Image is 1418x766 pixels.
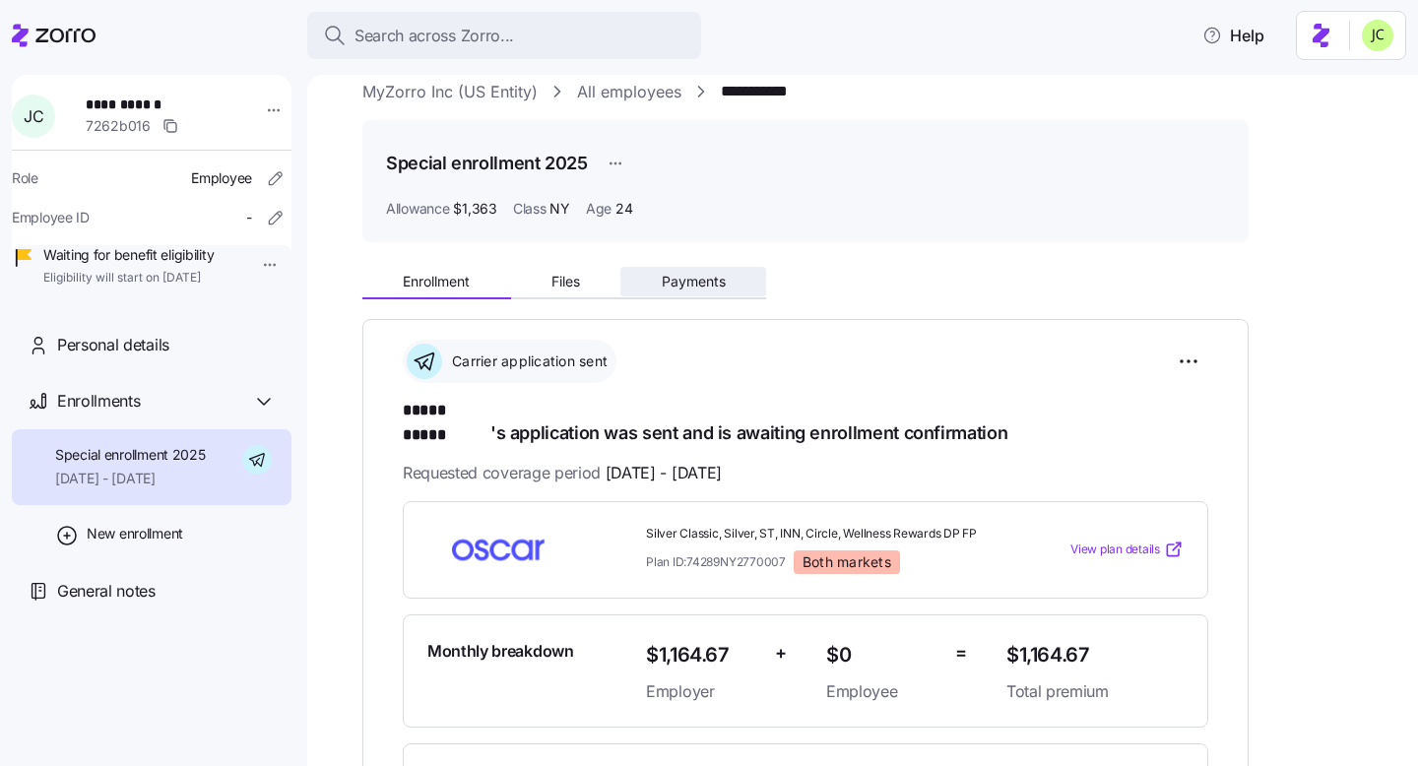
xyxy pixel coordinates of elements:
[646,639,759,671] span: $1,164.67
[1070,540,1184,559] a: View plan details
[403,399,1208,445] h1: 's application was sent and is awaiting enrollment confirmation
[427,527,569,572] img: Oscar
[955,639,967,668] span: =
[446,351,608,371] span: Carrier application sent
[1202,24,1264,47] span: Help
[57,579,156,604] span: General notes
[354,24,514,48] span: Search across Zorro...
[646,526,991,543] span: Silver Classic, Silver, ST, INN, Circle, Wellness Rewards DP FP
[775,639,787,668] span: +
[551,275,580,288] span: Files
[403,275,470,288] span: Enrollment
[55,469,206,488] span: [DATE] - [DATE]
[191,168,252,188] span: Employee
[826,639,939,671] span: $0
[57,389,140,414] span: Enrollments
[87,524,183,543] span: New enrollment
[803,553,891,571] span: Both markets
[1006,639,1184,671] span: $1,164.67
[43,245,214,265] span: Waiting for benefit eligibility
[662,275,726,288] span: Payments
[403,461,722,485] span: Requested coverage period
[246,208,252,227] span: -
[12,208,90,227] span: Employee ID
[1070,541,1160,559] span: View plan details
[646,553,786,570] span: Plan ID: 74289NY2770007
[386,151,588,175] h1: Special enrollment 2025
[586,199,612,219] span: Age
[453,199,496,219] span: $1,363
[577,80,681,104] a: All employees
[24,108,43,124] span: J C
[549,199,569,219] span: NY
[57,333,169,357] span: Personal details
[307,12,701,59] button: Search across Zorro...
[386,199,449,219] span: Allowance
[615,199,632,219] span: 24
[826,679,939,704] span: Employee
[1187,16,1280,55] button: Help
[606,461,722,485] span: [DATE] - [DATE]
[55,445,206,465] span: Special enrollment 2025
[513,199,547,219] span: Class
[427,639,574,664] span: Monthly breakdown
[1006,679,1184,704] span: Total premium
[1362,20,1393,51] img: 0d5040ea9766abea509702906ec44285
[362,80,538,104] a: MyZorro Inc (US Entity)
[86,116,151,136] span: 7262b016
[12,168,38,188] span: Role
[43,270,214,287] span: Eligibility will start on [DATE]
[646,679,759,704] span: Employer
